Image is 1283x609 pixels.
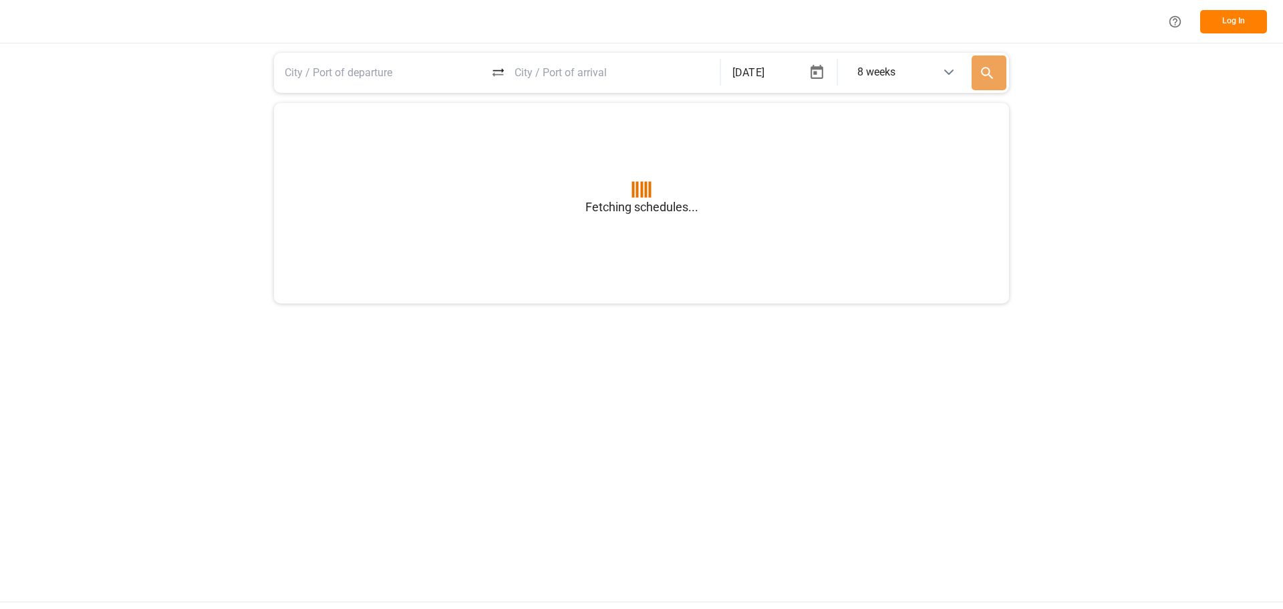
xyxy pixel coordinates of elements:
input: City / Port of arrival [507,55,718,89]
input: City / Port of departure [277,55,487,89]
div: 8 weeks [857,64,895,80]
button: Help Center [1160,7,1190,37]
button: Log In [1200,10,1267,33]
button: Search [972,55,1006,90]
p: Fetching schedules... [585,198,698,216]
